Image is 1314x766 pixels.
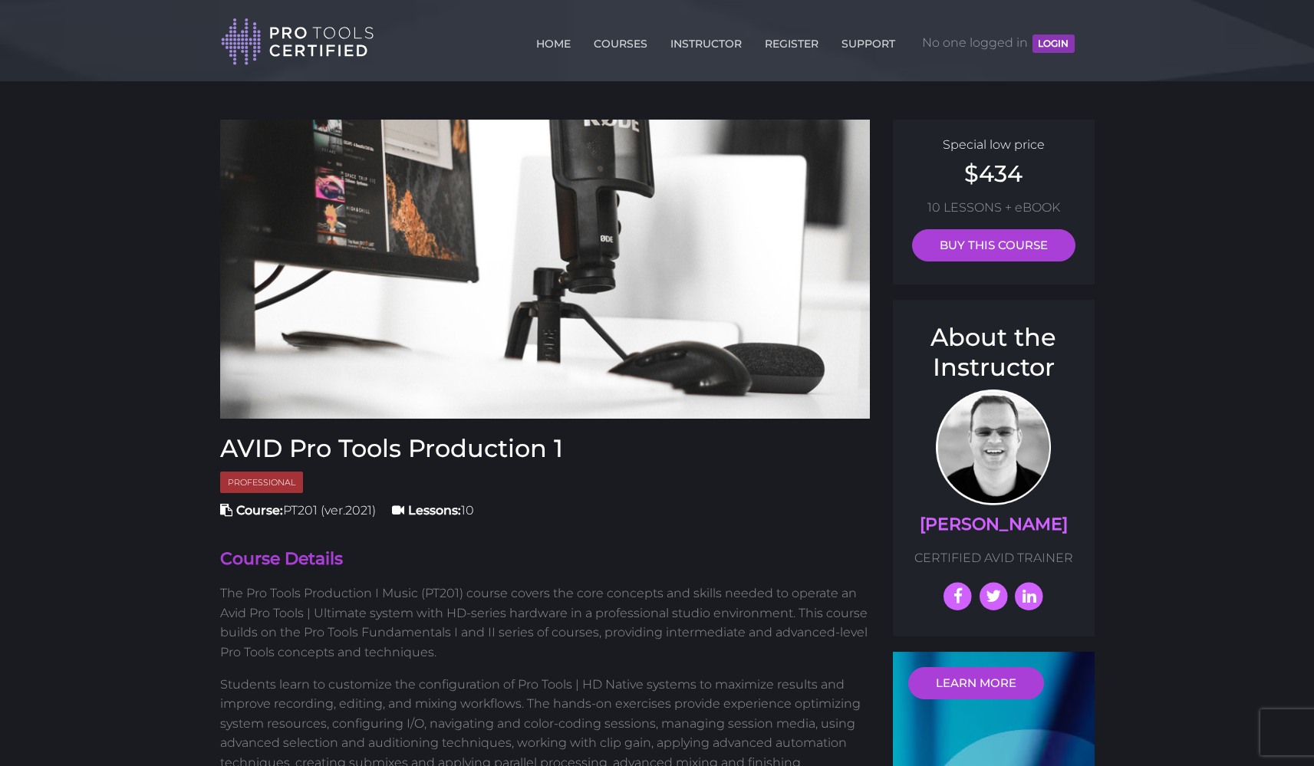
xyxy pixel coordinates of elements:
[220,472,303,494] span: Professional
[667,28,746,53] a: INSTRUCTOR
[221,17,374,67] img: Pro Tools Certified Logo
[920,514,1068,534] a: [PERSON_NAME]
[220,120,871,419] img: Editing Computer with Microphone
[408,503,461,518] strong: Lessons:
[1032,35,1074,53] button: LOGIN
[908,548,1079,568] p: CERTIFIED AVID TRAINER
[220,584,871,662] p: The Pro Tools Production I Music (PT201) course covers the core concepts and skills needed to ope...
[220,503,376,518] span: PT201 (ver.2021)
[392,503,474,518] span: 10
[532,28,575,53] a: HOME
[908,323,1079,382] h3: About the Instructor
[912,229,1075,261] a: BUY THIS COURSE
[236,503,283,518] strong: Course:
[936,390,1051,505] img: Prof. Scott
[908,667,1044,699] a: LEARN MORE
[838,28,899,53] a: SUPPORT
[908,163,1079,186] h2: $434
[220,434,871,463] h3: AVID Pro Tools Production 1
[220,547,871,571] h4: Course Details
[922,20,1074,66] span: No one logged in
[590,28,651,53] a: COURSES
[943,137,1045,152] span: Special low price
[908,198,1079,218] p: 10 LESSONS + eBOOK
[761,28,822,53] a: REGISTER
